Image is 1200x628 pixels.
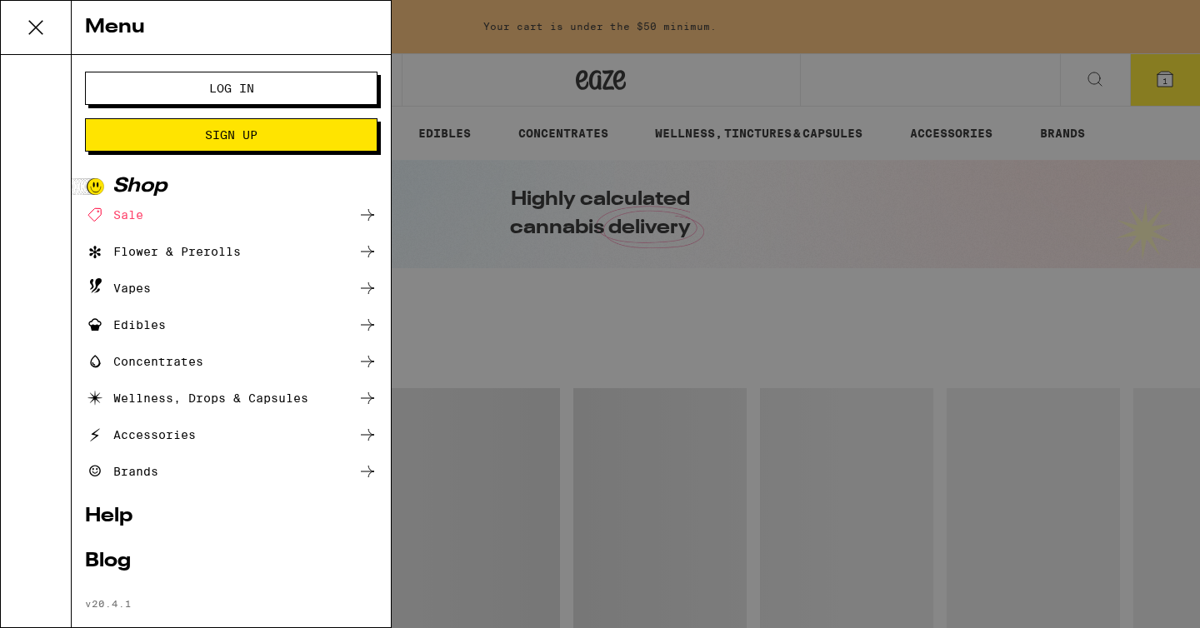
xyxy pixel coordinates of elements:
[85,315,377,335] a: Edibles
[85,506,377,526] a: Help
[72,1,391,55] div: Menu
[85,551,377,571] a: Blog
[85,242,377,262] a: Flower & Prerolls
[85,205,377,225] a: Sale
[209,82,254,94] span: Log In
[85,278,377,298] a: Vapes
[85,177,377,197] a: Shop
[85,315,166,335] div: Edibles
[85,205,143,225] div: Sale
[85,425,377,445] a: Accessories
[85,72,377,105] button: Log In
[85,388,308,408] div: Wellness, Drops & Capsules
[85,388,377,408] a: Wellness, Drops & Capsules
[85,242,241,262] div: Flower & Prerolls
[85,351,203,371] div: Concentrates
[85,461,377,481] a: Brands
[85,461,158,481] div: Brands
[205,129,257,141] span: Sign Up
[85,598,132,609] span: v 20.4.1
[85,128,377,142] a: Sign Up
[85,278,151,298] div: Vapes
[85,425,196,445] div: Accessories
[85,351,377,371] a: Concentrates
[85,82,377,95] a: Log In
[85,118,377,152] button: Sign Up
[10,12,120,25] span: Hi. Need any help?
